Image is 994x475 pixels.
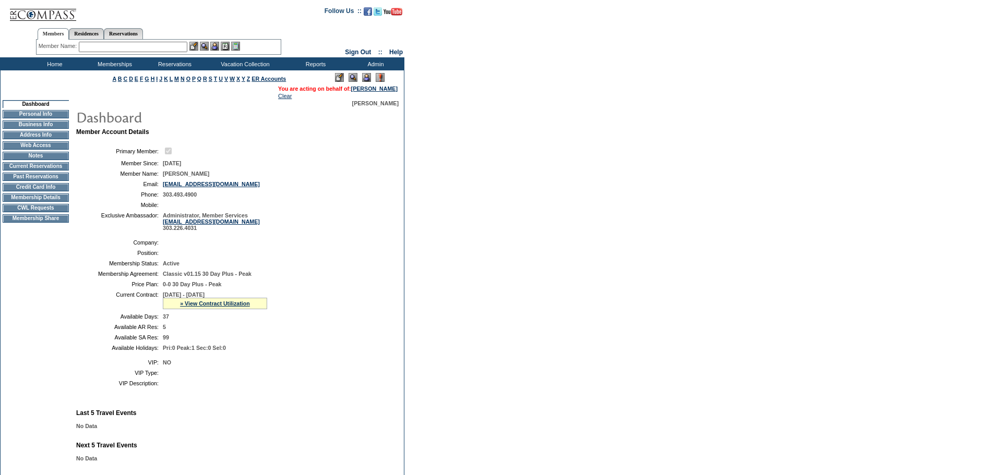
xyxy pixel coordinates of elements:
[384,8,402,16] img: Subscribe to our YouTube Channel
[3,110,69,118] td: Personal Info
[163,181,260,187] a: [EMAIL_ADDRESS][DOMAIN_NAME]
[335,73,344,82] img: Edit Mode
[69,28,104,39] a: Residences
[210,42,219,51] img: Impersonate
[129,76,133,82] a: D
[135,76,138,82] a: E
[163,359,171,366] span: NO
[39,42,79,51] div: Member Name:
[140,76,143,82] a: F
[364,7,372,16] img: Become our fan on Facebook
[242,76,245,82] a: Y
[247,76,250,82] a: Z
[236,76,240,82] a: X
[80,239,159,246] td: Company:
[163,313,169,320] span: 37
[113,76,116,82] a: A
[376,73,385,82] img: Log Concern/Member Elevation
[374,7,382,16] img: Follow us on Twitter
[3,173,69,181] td: Past Reservations
[80,370,159,376] td: VIP Type:
[344,57,404,70] td: Admin
[80,170,159,177] td: Member Name:
[164,76,168,82] a: K
[80,324,159,330] td: Available AR Res:
[3,131,69,139] td: Address Info
[163,291,205,298] span: [DATE] - [DATE]
[174,76,179,82] a: M
[200,42,209,51] img: View
[143,57,203,70] td: Reservations
[80,359,159,366] td: VIP:
[325,6,362,19] td: Follow Us ::
[197,76,201,82] a: Q
[203,76,207,82] a: R
[214,76,218,82] a: T
[80,146,159,156] td: Primary Member:
[163,191,197,198] span: 303.493.4900
[181,76,185,82] a: N
[349,73,357,82] img: View Mode
[389,48,403,56] a: Help
[163,324,166,330] span: 5
[378,48,382,56] span: ::
[145,76,149,82] a: G
[163,218,260,225] a: [EMAIL_ADDRESS][DOMAIN_NAME]
[278,86,398,92] span: You are acting on behalf of:
[3,141,69,150] td: Web Access
[80,291,159,309] td: Current Contract:
[163,334,169,340] span: 99
[76,106,284,127] img: pgTtlDashboard.gif
[170,76,173,82] a: L
[278,93,292,99] a: Clear
[231,42,240,51] img: b_calculator.gif
[203,57,284,70] td: Vacation Collection
[80,191,159,198] td: Phone:
[352,100,399,106] span: [PERSON_NAME]
[38,28,69,40] a: Members
[80,334,159,340] td: Available SA Res:
[374,10,382,17] a: Follow us on Twitter
[76,409,136,417] b: Last 5 Travel Events
[83,57,143,70] td: Memberships
[76,128,149,136] b: Member Account Details
[3,183,69,191] td: Credit Card Info
[351,86,398,92] a: [PERSON_NAME]
[345,48,371,56] a: Sign Out
[230,76,235,82] a: W
[80,345,159,351] td: Available Holidays:
[80,271,159,277] td: Membership Agreement:
[180,300,250,307] a: » View Contract Utilization
[224,76,228,82] a: V
[163,160,181,166] span: [DATE]
[76,455,398,461] div: No Data
[163,170,209,177] span: [PERSON_NAME]
[3,193,69,202] td: Membership Details
[163,260,179,266] span: Active
[192,76,196,82] a: P
[284,57,344,70] td: Reports
[384,10,402,17] a: Subscribe to our YouTube Channel
[23,57,83,70] td: Home
[159,76,162,82] a: J
[3,100,69,108] td: Dashboard
[80,260,159,266] td: Membership Status:
[186,76,190,82] a: O
[163,345,226,351] span: Pri:0 Peak:1 Sec:0 Sel:0
[252,76,286,82] a: ER Accounts
[221,42,230,51] img: Reservations
[362,73,371,82] img: Impersonate
[151,76,155,82] a: H
[76,442,137,449] b: Next 5 Travel Events
[76,423,398,429] div: No Data
[80,313,159,320] td: Available Days:
[80,181,159,187] td: Email:
[219,76,223,82] a: U
[80,380,159,386] td: VIP Description:
[156,76,158,82] a: I
[209,76,212,82] a: S
[364,10,372,17] a: Become our fan on Facebook
[80,202,159,208] td: Mobile:
[80,250,159,256] td: Position:
[3,214,69,223] td: Membership Share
